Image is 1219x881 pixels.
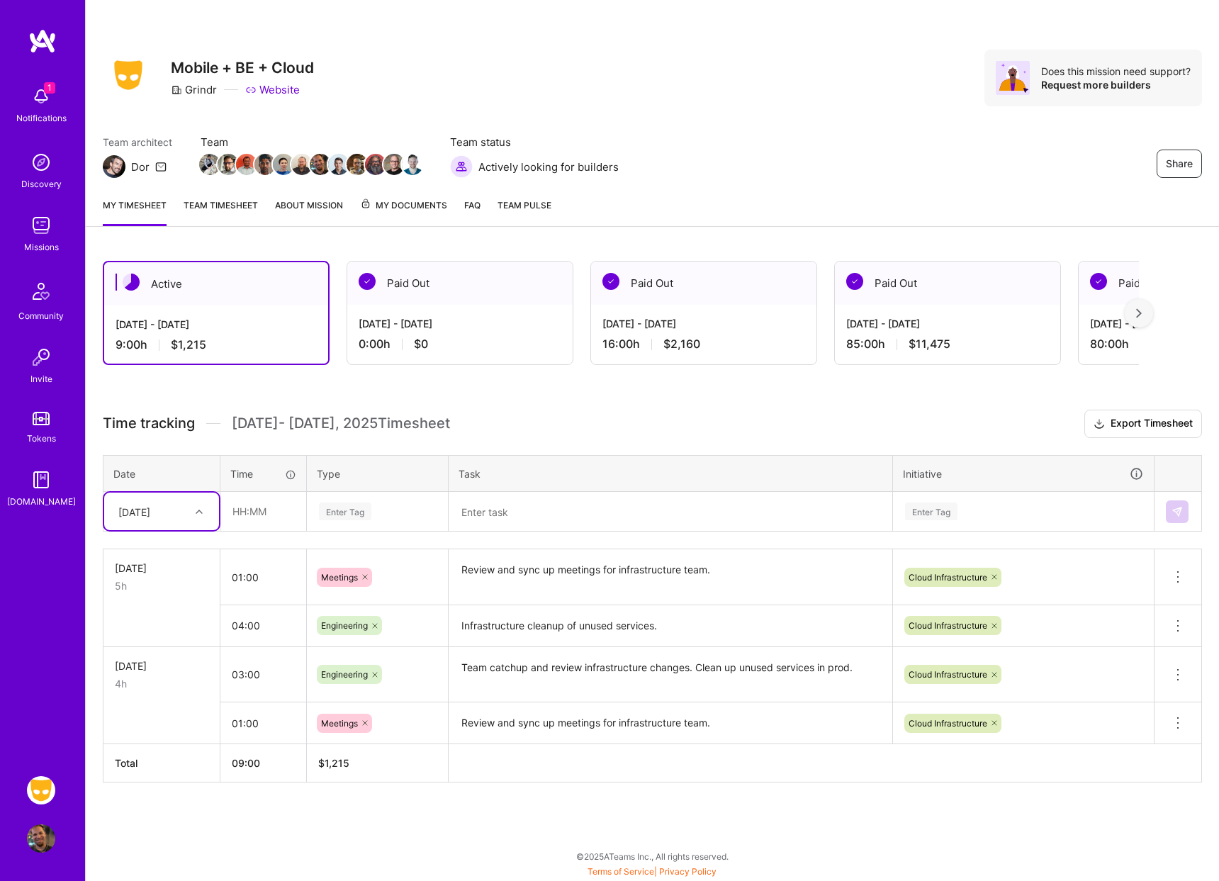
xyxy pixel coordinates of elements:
[385,152,403,176] a: Team Member Avatar
[909,669,987,680] span: Cloud Infrastructure
[478,159,619,174] span: Actively looking for builders
[218,154,239,175] img: Team Member Avatar
[449,455,893,492] th: Task
[293,152,311,176] a: Team Member Avatar
[123,274,140,291] img: Active
[273,154,294,175] img: Team Member Avatar
[254,154,276,175] img: Team Member Avatar
[846,273,863,290] img: Paid Out
[321,572,358,583] span: Meetings
[27,82,55,111] img: bell
[359,273,376,290] img: Paid Out
[663,337,700,352] span: $2,160
[18,308,64,323] div: Community
[903,466,1144,482] div: Initiative
[1041,64,1191,78] div: Does this mission need support?
[27,211,55,240] img: teamwork
[221,493,305,530] input: HH:MM
[347,262,573,305] div: Paid Out
[131,159,150,174] div: Dor
[27,431,56,446] div: Tokens
[450,155,473,178] img: Actively looking for builders
[498,200,551,211] span: Team Pulse
[450,551,891,604] textarea: Review and sync up meetings for infrastructure team.
[171,59,314,77] h3: Mobile + BE + Cloud
[602,316,805,331] div: [DATE] - [DATE]
[85,838,1219,874] div: © 2025 ATeams Inc., All rights reserved.
[27,466,55,494] img: guide book
[256,152,274,176] a: Team Member Avatar
[602,273,619,290] img: Paid Out
[588,866,654,877] a: Terms of Service
[171,84,182,96] i: icon CompanyGray
[220,607,306,644] input: HH:MM
[414,337,428,352] span: $0
[321,718,358,729] span: Meetings
[588,866,717,877] span: |
[450,704,891,743] textarea: Review and sync up meetings for infrastructure team.
[24,240,59,254] div: Missions
[220,705,306,742] input: HH:MM
[237,152,256,176] a: Team Member Avatar
[103,415,195,432] span: Time tracking
[359,316,561,331] div: [DATE] - [DATE]
[116,317,317,332] div: [DATE] - [DATE]
[359,337,561,352] div: 0:00 h
[311,152,330,176] a: Team Member Avatar
[219,152,237,176] a: Team Member Avatar
[21,176,62,191] div: Discovery
[659,866,717,877] a: Privacy Policy
[27,148,55,176] img: discovery
[103,744,220,782] th: Total
[230,466,296,481] div: Time
[104,262,328,305] div: Active
[118,504,150,519] div: [DATE]
[171,82,217,97] div: Grindr
[909,620,987,631] span: Cloud Infrastructure
[464,198,481,226] a: FAQ
[220,744,307,782] th: 09:00
[450,135,619,150] span: Team status
[196,508,203,515] i: icon Chevron
[236,154,257,175] img: Team Member Avatar
[245,82,300,97] a: Website
[27,824,55,853] img: User Avatar
[171,337,206,352] span: $1,215
[116,337,317,352] div: 9:00 h
[33,412,50,425] img: tokens
[909,718,987,729] span: Cloud Infrastructure
[232,415,450,432] span: [DATE] - [DATE] , 2025 Timesheet
[23,776,59,804] a: Grindr: Mobile + BE + Cloud
[307,455,449,492] th: Type
[1090,273,1107,290] img: Paid Out
[28,28,57,54] img: logo
[318,757,349,769] span: $ 1,215
[27,776,55,804] img: Grindr: Mobile + BE + Cloud
[498,198,551,226] a: Team Pulse
[44,82,55,94] span: 1
[30,371,52,386] div: Invite
[321,669,368,680] span: Engineering
[155,161,167,172] i: icon Mail
[365,154,386,175] img: Team Member Avatar
[319,500,371,522] div: Enter Tag
[846,337,1049,352] div: 85:00 h
[201,152,219,176] a: Team Member Avatar
[27,343,55,371] img: Invite
[24,274,58,308] img: Community
[1041,78,1191,91] div: Request more builders
[115,578,208,593] div: 5h
[348,152,366,176] a: Team Member Avatar
[274,152,293,176] a: Team Member Avatar
[846,316,1049,331] div: [DATE] - [DATE]
[321,620,368,631] span: Engineering
[996,61,1030,95] img: Avatar
[115,658,208,673] div: [DATE]
[115,676,208,691] div: 4h
[103,455,220,492] th: Date
[199,154,220,175] img: Team Member Avatar
[103,198,167,226] a: My timesheet
[103,155,125,178] img: Team Architect
[403,152,422,176] a: Team Member Avatar
[450,607,891,646] textarea: Infrastructure cleanup of unused services.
